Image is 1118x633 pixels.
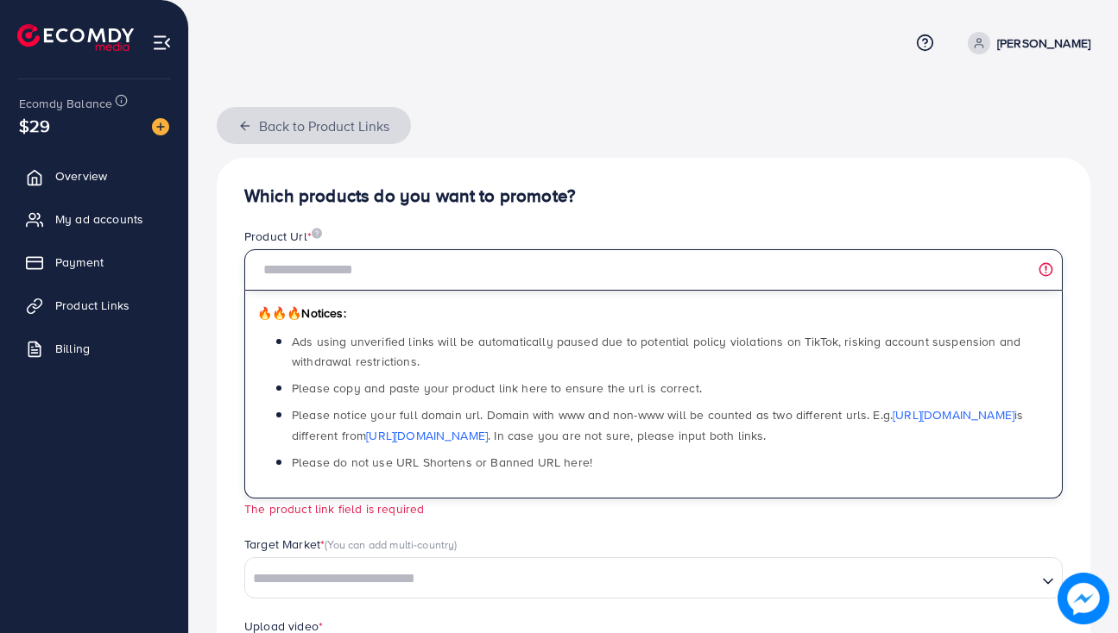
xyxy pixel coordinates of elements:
span: Ecomdy Balance [19,95,112,112]
input: Search for option [247,566,1035,592]
span: Billing [55,340,90,357]
span: Please copy and paste your product link here to ensure the url is correct. [292,379,702,397]
img: image [312,228,322,239]
a: My ad accounts [13,202,175,236]
img: menu [152,33,172,53]
span: Ads using unverified links will be automatically paused due to potential policy violations on Tik... [292,333,1020,370]
a: [PERSON_NAME] [961,32,1090,54]
a: Overview [13,159,175,193]
span: 🔥🔥🔥 [257,304,301,322]
span: Product Links [55,297,129,314]
label: Target Market [244,536,458,553]
h4: Which products do you want to promote? [244,185,1063,207]
a: [URL][DOMAIN_NAME] [366,427,488,444]
a: Billing [13,331,175,366]
small: The product link field is required [244,500,424,517]
span: Overview [55,167,107,185]
span: My ad accounts [55,210,143,228]
img: logo [17,24,134,51]
span: Please notice your full domain url. Domain with www and non-www will be counted as two different ... [292,406,1023,443]
a: Product Links [13,288,175,323]
span: Please do not use URL Shortens or Banned URL here! [292,454,592,471]
img: image [152,118,169,135]
span: Notices: [257,304,346,322]
img: image [1059,574,1108,623]
span: $29 [19,113,50,138]
span: (You can add multi-country) [325,536,457,552]
div: Search for option [244,557,1063,599]
a: Payment [13,245,175,279]
p: [PERSON_NAME] [997,33,1090,53]
a: [URL][DOMAIN_NAME] [893,406,1014,423]
button: Back to Product Links [217,107,411,144]
label: Product Url [244,228,322,245]
span: Payment [55,254,104,271]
